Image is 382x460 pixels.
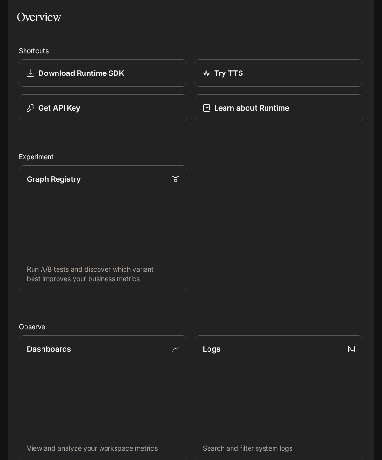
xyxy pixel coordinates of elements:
p: Learn about Runtime [214,102,289,113]
a: Graph RegistryRun A/B tests and discover which variant best improves your business metrics [19,165,187,291]
p: Get API Key [38,102,80,113]
p: Try TTS [214,67,243,79]
h1: Overview [17,8,61,26]
p: View and analyze your workspace metrics [27,444,179,453]
p: Search and filter system logs [203,444,355,453]
a: Learn about Runtime [195,94,363,121]
p: Graph Registry [27,173,81,185]
a: Try TTS [195,59,363,87]
p: Run A/B tests and discover which variant best improves your business metrics [27,265,179,283]
h2: Shortcuts [19,46,363,56]
h2: Observe [19,322,363,331]
p: Logs [203,343,221,355]
p: Dashboards [27,343,71,355]
button: Get API Key [19,94,187,121]
p: Download Runtime SDK [38,67,124,79]
h2: Experiment [19,152,363,161]
a: Download Runtime SDK [19,59,187,87]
